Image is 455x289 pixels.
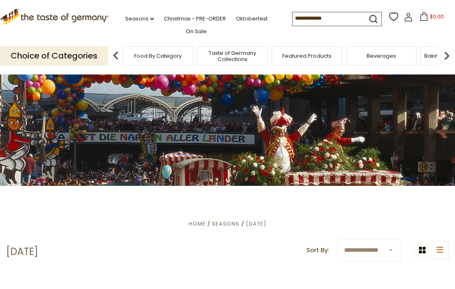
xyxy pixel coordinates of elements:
[164,14,226,23] a: Christmas - PRE-ORDER
[414,12,449,24] button: $0.00
[125,14,154,23] a: Seasons
[236,14,268,23] a: Oktoberfest
[134,53,182,59] a: Food By Category
[430,13,444,20] span: $0.00
[367,53,396,59] a: Beverages
[108,47,124,64] img: previous arrow
[246,220,266,228] a: [DATE]
[189,220,206,228] a: Home
[282,53,331,59] a: Featured Products
[186,27,207,36] a: On Sale
[200,50,265,62] a: Taste of Germany Collections
[439,47,455,64] img: next arrow
[306,245,329,255] label: Sort By:
[6,246,38,258] h1: [DATE]
[212,220,239,228] a: Seasons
